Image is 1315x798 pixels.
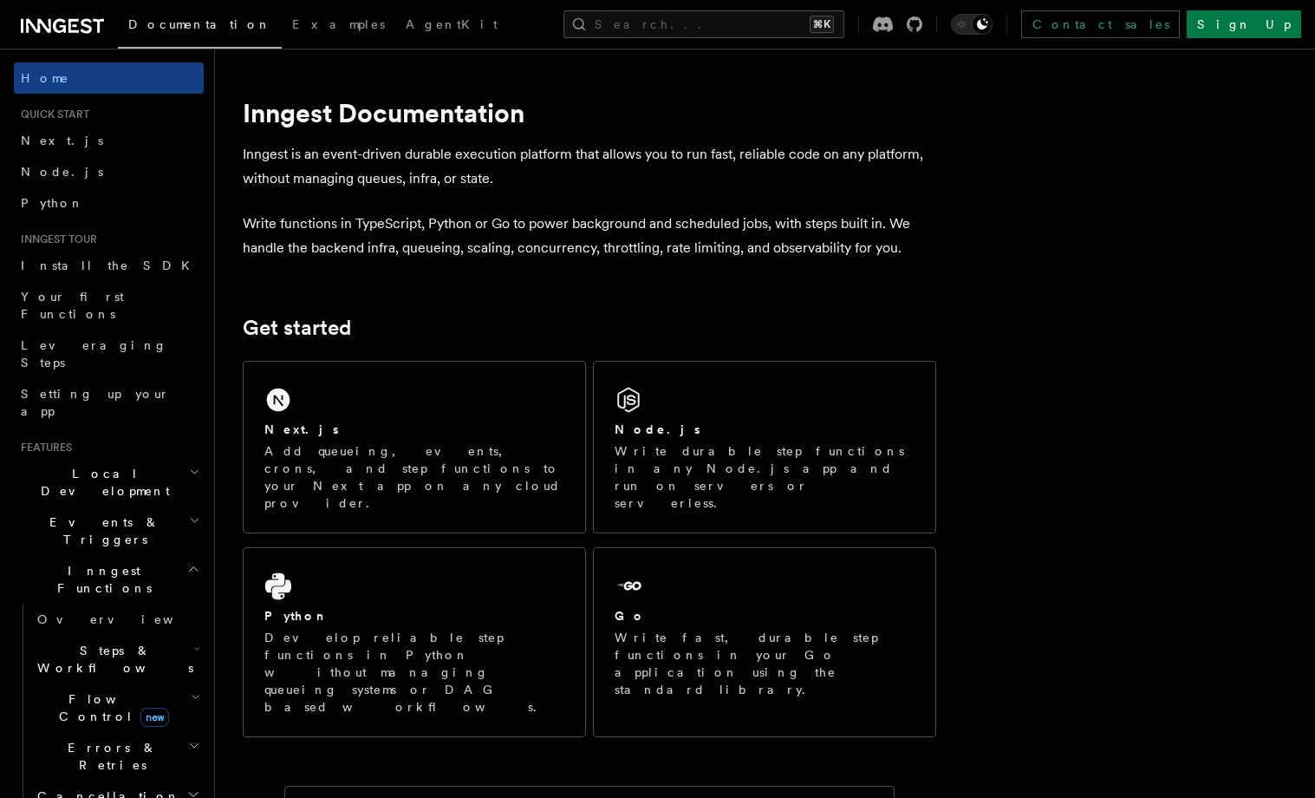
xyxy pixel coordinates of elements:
[30,635,204,684] button: Steps & Workflows
[37,612,216,626] span: Overview
[21,387,170,418] span: Setting up your app
[14,232,97,246] span: Inngest tour
[30,690,191,725] span: Flow Control
[14,250,204,281] a: Install the SDK
[243,361,586,533] a: Next.jsAdd queueing, events, crons, and step functions to your Next app on any cloud provider.
[21,338,167,370] span: Leveraging Steps
[14,378,204,427] a: Setting up your app
[21,196,84,210] span: Python
[21,69,69,87] span: Home
[30,604,204,635] a: Overview
[593,547,936,737] a: GoWrite fast, durable step functions in your Go application using the standard library.
[30,684,204,732] button: Flow Controlnew
[264,421,339,438] h2: Next.js
[593,361,936,533] a: Node.jsWrite durable step functions in any Node.js app and run on servers or serverless.
[282,5,395,47] a: Examples
[243,547,586,737] a: PythonDevelop reliable step functions in Python without managing queueing systems or DAG based wo...
[118,5,282,49] a: Documentation
[264,629,564,716] p: Develop reliable step functions in Python without managing queueing systems or DAG based workflows.
[406,17,498,31] span: AgentKit
[14,458,204,507] button: Local Development
[14,156,204,187] a: Node.js
[615,442,915,512] p: Write durable step functions in any Node.js app and run on servers or serverless.
[14,555,204,604] button: Inngest Functions
[21,290,124,321] span: Your first Functions
[292,17,385,31] span: Examples
[243,97,936,128] h1: Inngest Documentation
[951,14,993,35] button: Toggle dark mode
[615,629,915,698] p: Write fast, durable step functions in your Go application using the standard library.
[21,134,103,147] span: Next.js
[14,465,189,500] span: Local Development
[14,281,204,330] a: Your first Functions
[14,330,204,378] a: Leveraging Steps
[810,16,834,33] kbd: ⌘K
[1021,10,1180,38] a: Contact sales
[563,10,844,38] button: Search...⌘K
[14,62,204,94] a: Home
[14,513,189,548] span: Events & Triggers
[30,642,193,677] span: Steps & Workflows
[21,165,103,179] span: Node.js
[1187,10,1301,38] a: Sign Up
[30,732,204,781] button: Errors & Retries
[615,607,646,625] h2: Go
[264,607,329,625] h2: Python
[14,562,187,597] span: Inngest Functions
[14,125,204,156] a: Next.js
[615,421,700,438] h2: Node.js
[264,442,564,512] p: Add queueing, events, crons, and step functions to your Next app on any cloud provider.
[21,258,200,272] span: Install the SDK
[14,507,204,555] button: Events & Triggers
[395,5,508,47] a: AgentKit
[128,17,271,31] span: Documentation
[243,212,936,260] p: Write functions in TypeScript, Python or Go to power background and scheduled jobs, with steps bu...
[14,187,204,219] a: Python
[140,708,169,727] span: new
[30,739,188,774] span: Errors & Retries
[243,316,351,340] a: Get started
[243,142,936,191] p: Inngest is an event-driven durable execution platform that allows you to run fast, reliable code ...
[14,108,89,121] span: Quick start
[14,441,72,455] span: Features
